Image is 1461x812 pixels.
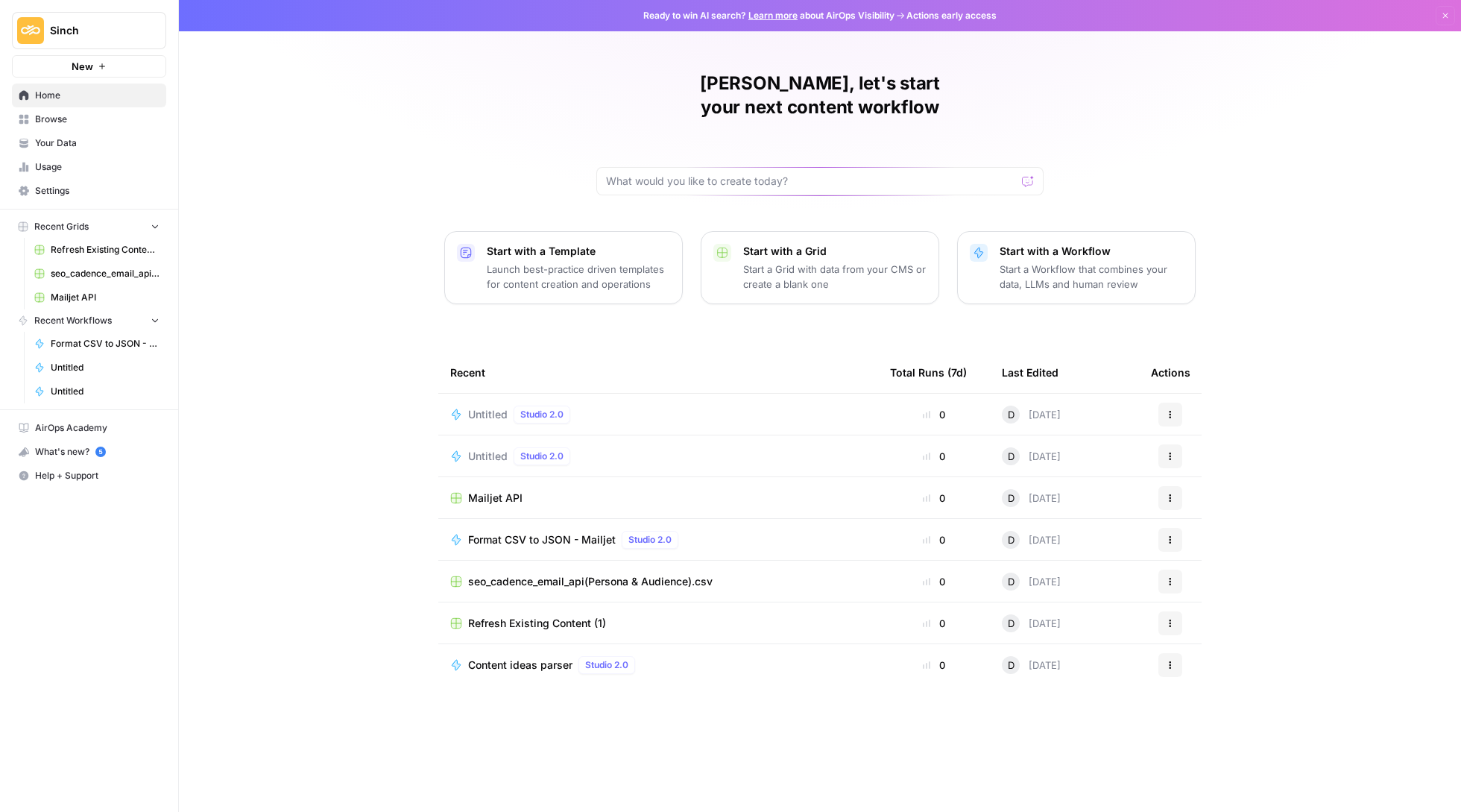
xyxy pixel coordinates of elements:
a: seo_cadence_email_api(Persona & Audience).csv [450,574,866,589]
span: D [1008,574,1015,589]
a: UntitledStudio 2.0 [450,447,866,465]
div: Last Edited [1002,352,1058,393]
img: Sinch Logo [17,17,44,44]
a: Browse [12,107,166,131]
a: Settings [12,179,166,203]
span: Format CSV to JSON - Mailjet [468,532,616,547]
p: Start with a Grid [743,244,927,259]
p: Start a Grid with data from your CMS or create a blank one [743,262,927,292]
div: 0 [890,407,978,422]
div: [DATE] [1002,656,1061,674]
span: Usage [35,160,160,174]
a: Untitled [28,356,166,380]
a: Home [12,84,166,107]
a: Untitled [28,380,166,403]
span: Studio 2.0 [520,408,564,421]
span: D [1008,491,1015,506]
span: Content ideas parser [468,658,572,673]
span: Mailjet API [468,491,523,506]
span: Recent Grids [34,220,89,233]
a: Usage [12,155,166,179]
span: Untitled [51,385,160,398]
span: Mailjet API [51,291,160,304]
a: UntitledStudio 2.0 [450,406,866,424]
h1: [PERSON_NAME], let's start your next content workflow [596,72,1044,119]
span: Ready to win AI search? about AirOps Visibility [643,9,894,22]
div: What's new? [13,441,165,463]
span: AirOps Academy [35,421,160,435]
div: Total Runs (7d) [890,352,967,393]
a: seo_cadence_email_api(Persona & Audience).csv [28,262,166,286]
span: Your Data [35,136,160,150]
p: Start with a Template [487,244,670,259]
button: Start with a WorkflowStart a Workflow that combines your data, LLMs and human review [957,231,1196,304]
div: Recent [450,352,866,393]
a: Content ideas parserStudio 2.0 [450,656,866,674]
span: Sinch [50,23,140,38]
a: Refresh Existing Content (1) [450,616,866,631]
a: AirOps Academy [12,416,166,440]
span: Studio 2.0 [628,533,672,547]
div: [DATE] [1002,614,1061,632]
div: 0 [890,616,978,631]
div: [DATE] [1002,489,1061,507]
button: New [12,55,166,78]
text: 5 [98,448,102,456]
span: Settings [35,184,160,198]
div: Actions [1151,352,1190,393]
span: Recent Workflows [34,314,112,327]
a: Format CSV to JSON - MailjetStudio 2.0 [450,531,866,549]
span: seo_cadence_email_api(Persona & Audience).csv [468,574,713,589]
span: D [1008,407,1015,422]
p: Start a Workflow that combines your data, LLMs and human review [1000,262,1183,292]
span: D [1008,616,1015,631]
div: 0 [890,658,978,673]
button: Help + Support [12,464,166,488]
div: 0 [890,574,978,589]
span: Actions early access [906,9,997,22]
button: What's new? 5 [12,440,166,464]
button: Start with a GridStart a Grid with data from your CMS or create a blank one [701,231,939,304]
p: Start with a Workflow [1000,244,1183,259]
div: 0 [890,449,978,464]
span: Refresh Existing Content (1) [51,243,160,256]
div: [DATE] [1002,447,1061,465]
span: Studio 2.0 [585,658,628,672]
a: Refresh Existing Content (1) [28,238,166,262]
span: Refresh Existing Content (1) [468,616,606,631]
button: Workspace: Sinch [12,12,166,49]
a: Your Data [12,131,166,155]
div: 0 [890,532,978,547]
a: Mailjet API [450,491,866,506]
span: seo_cadence_email_api(Persona & Audience).csv [51,267,160,280]
div: [DATE] [1002,406,1061,424]
button: Recent Grids [12,215,166,238]
span: Untitled [468,449,508,464]
span: Untitled [51,361,160,374]
span: Home [35,89,160,102]
button: Start with a TemplateLaunch best-practice driven templates for content creation and operations [444,231,683,304]
span: New [72,59,93,74]
a: Format CSV to JSON - Mailjet [28,332,166,356]
span: Help + Support [35,469,160,482]
span: Studio 2.0 [520,450,564,463]
a: Mailjet API [28,286,166,309]
span: D [1008,658,1015,673]
div: 0 [890,491,978,506]
div: [DATE] [1002,573,1061,591]
a: 5 [95,447,106,457]
div: [DATE] [1002,531,1061,549]
button: Recent Workflows [12,309,166,332]
span: D [1008,532,1015,547]
a: Learn more [748,10,798,21]
span: D [1008,449,1015,464]
span: Browse [35,113,160,126]
span: Untitled [468,407,508,422]
span: Format CSV to JSON - Mailjet [51,337,160,350]
input: What would you like to create today? [606,174,1016,189]
p: Launch best-practice driven templates for content creation and operations [487,262,670,292]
